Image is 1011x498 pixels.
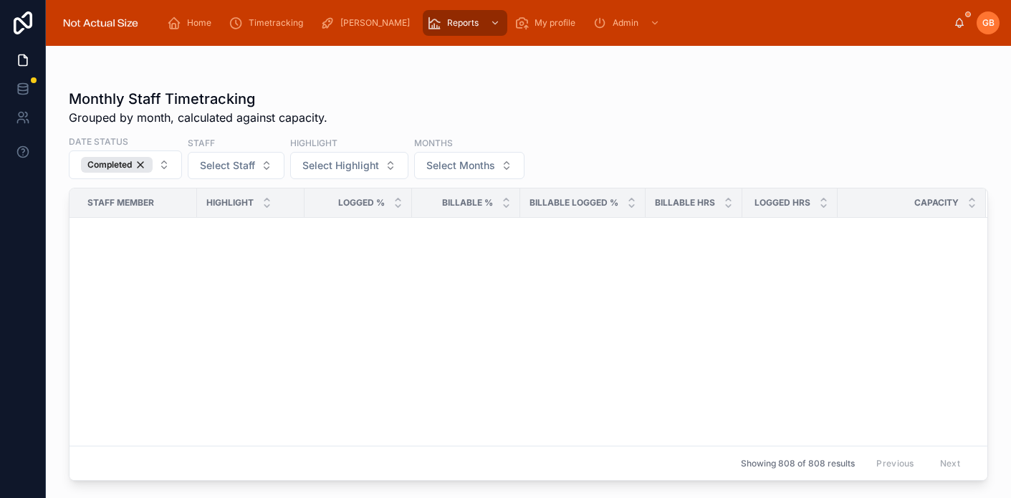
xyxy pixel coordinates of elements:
button: Select Button [188,152,284,179]
span: GB [982,17,995,29]
span: Reports [447,17,479,29]
span: My profile [535,17,575,29]
span: [PERSON_NAME] [340,17,410,29]
span: Select Staff [200,158,255,173]
h1: Monthly Staff Timetracking [69,89,327,109]
img: App logo [57,11,144,34]
div: scrollable content [155,7,954,39]
span: Select Months [426,158,495,173]
span: Billable Logged % [530,197,618,209]
label: Highlight [290,136,337,149]
button: Select Button [414,152,524,179]
label: Date Status [69,135,128,148]
span: Logged Hrs [754,197,810,209]
span: Select Highlight [302,158,379,173]
span: Showing 808 of 808 results [741,458,855,469]
button: Select Button [290,152,408,179]
label: Staff [188,136,215,149]
span: Billable % [442,197,493,209]
div: Completed [81,157,153,173]
span: Staff Member [87,197,154,209]
a: Home [163,10,221,36]
a: Reports [423,10,507,36]
span: Admin [613,17,638,29]
label: Months [414,136,453,149]
span: Billable Hrs [655,197,715,209]
span: Home [187,17,211,29]
button: Select Button [69,150,182,179]
span: Grouped by month, calculated against capacity. [69,109,327,126]
a: My profile [510,10,585,36]
a: Admin [588,10,667,36]
span: Logged % [338,197,385,209]
a: Timetracking [224,10,313,36]
span: Timetracking [249,17,303,29]
button: Unselect COMPLETED [81,157,153,173]
a: [PERSON_NAME] [316,10,420,36]
span: Capacity [914,197,959,209]
span: Highlight [206,197,254,209]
